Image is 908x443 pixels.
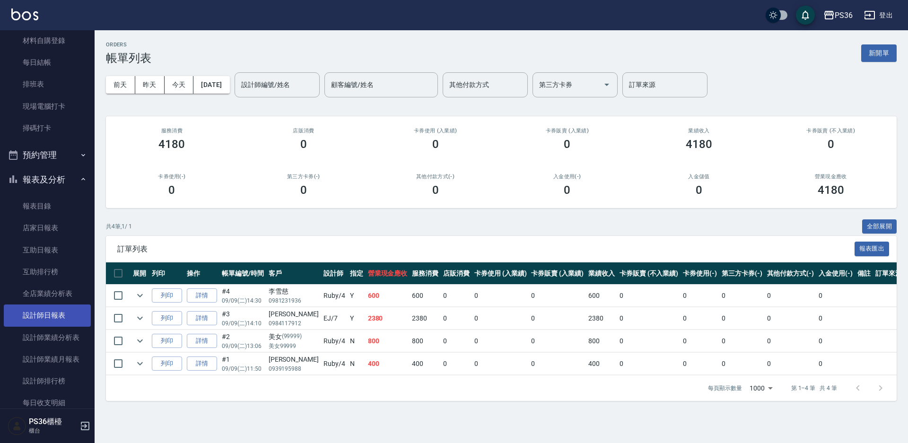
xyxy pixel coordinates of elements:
a: 排班表 [4,73,91,95]
td: 0 [765,353,817,375]
th: 操作 [184,262,219,285]
th: 營業現金應收 [366,262,410,285]
td: 0 [816,353,855,375]
h3: 0 [828,138,834,151]
th: 設計師 [321,262,348,285]
td: 0 [529,307,586,330]
td: 0 [472,330,529,352]
th: 展開 [131,262,149,285]
button: 列印 [152,356,182,371]
button: 昨天 [135,76,165,94]
td: 0 [441,353,472,375]
button: 前天 [106,76,135,94]
td: 2380 [366,307,410,330]
p: 0981231936 [269,296,319,305]
a: 詳情 [187,356,217,371]
td: #2 [219,330,266,352]
button: 今天 [165,76,194,94]
h2: 卡券販賣 (入業績) [513,128,622,134]
h3: 0 [564,138,570,151]
td: 0 [681,307,719,330]
th: 業績收入 [586,262,617,285]
img: Person [8,417,26,435]
h2: 第三方卡券(-) [249,174,358,180]
p: 09/09 (二) 11:50 [222,365,264,373]
h3: 0 [696,183,702,197]
td: 0 [529,353,586,375]
th: 備註 [855,262,873,285]
th: 入金使用(-) [816,262,855,285]
button: expand row [133,311,147,325]
h3: 0 [564,183,570,197]
td: 0 [472,353,529,375]
td: Ruby /4 [321,285,348,307]
p: 第 1–4 筆 共 4 筆 [791,384,837,392]
a: 店家日報表 [4,217,91,239]
h2: 卡券使用 (入業績) [381,128,490,134]
td: 0 [617,307,681,330]
button: 列印 [152,288,182,303]
td: 2380 [410,307,441,330]
td: #3 [219,307,266,330]
td: 0 [617,353,681,375]
td: 400 [586,353,617,375]
a: 設計師日報表 [4,304,91,326]
a: 設計師業績分析表 [4,327,91,348]
div: 李雪慈 [269,287,319,296]
a: 詳情 [187,288,217,303]
td: 600 [410,285,441,307]
h3: 0 [432,138,439,151]
p: 櫃台 [29,426,77,435]
h3: 4180 [818,183,844,197]
th: 其他付款方式(-) [765,262,817,285]
a: 互助排行榜 [4,261,91,283]
td: 0 [617,330,681,352]
h2: 卡券販賣 (不入業績) [776,128,885,134]
a: 設計師排行榜 [4,370,91,392]
th: 服務消費 [410,262,441,285]
h2: 其他付款方式(-) [381,174,490,180]
p: 09/09 (二) 14:10 [222,319,264,328]
div: [PERSON_NAME] [269,355,319,365]
p: 共 4 筆, 1 / 1 [106,222,132,231]
button: 列印 [152,311,182,326]
td: 0 [441,285,472,307]
h3: 帳單列表 [106,52,151,65]
td: 0 [529,285,586,307]
p: 美女99999 [269,342,319,350]
td: 400 [410,353,441,375]
a: 詳情 [187,334,217,348]
h2: 業績收入 [645,128,754,134]
h2: 營業現金應收 [776,174,885,180]
a: 全店業績分析表 [4,283,91,304]
button: [DATE] [193,76,229,94]
td: 0 [529,330,586,352]
td: 0 [681,353,719,375]
td: 0 [719,330,765,352]
a: 現場電腦打卡 [4,96,91,117]
td: 0 [816,285,855,307]
button: 預約管理 [4,143,91,167]
h3: 0 [300,138,307,151]
div: PS36 [835,9,853,21]
td: Y [348,307,366,330]
th: 訂單來源 [873,262,904,285]
td: #4 [219,285,266,307]
p: 09/09 (二) 13:06 [222,342,264,350]
p: 每頁顯示數量 [708,384,742,392]
td: 800 [410,330,441,352]
button: Open [599,77,614,92]
td: 400 [366,353,410,375]
h2: 入金儲值 [645,174,754,180]
td: 2380 [586,307,617,330]
a: 設計師業績月報表 [4,348,91,370]
td: 800 [366,330,410,352]
td: N [348,330,366,352]
td: 0 [816,307,855,330]
span: 訂單列表 [117,244,855,254]
td: 0 [816,330,855,352]
td: 800 [586,330,617,352]
th: 卡券使用 (入業績) [472,262,529,285]
h2: 入金使用(-) [513,174,622,180]
p: (99999) [282,332,302,342]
